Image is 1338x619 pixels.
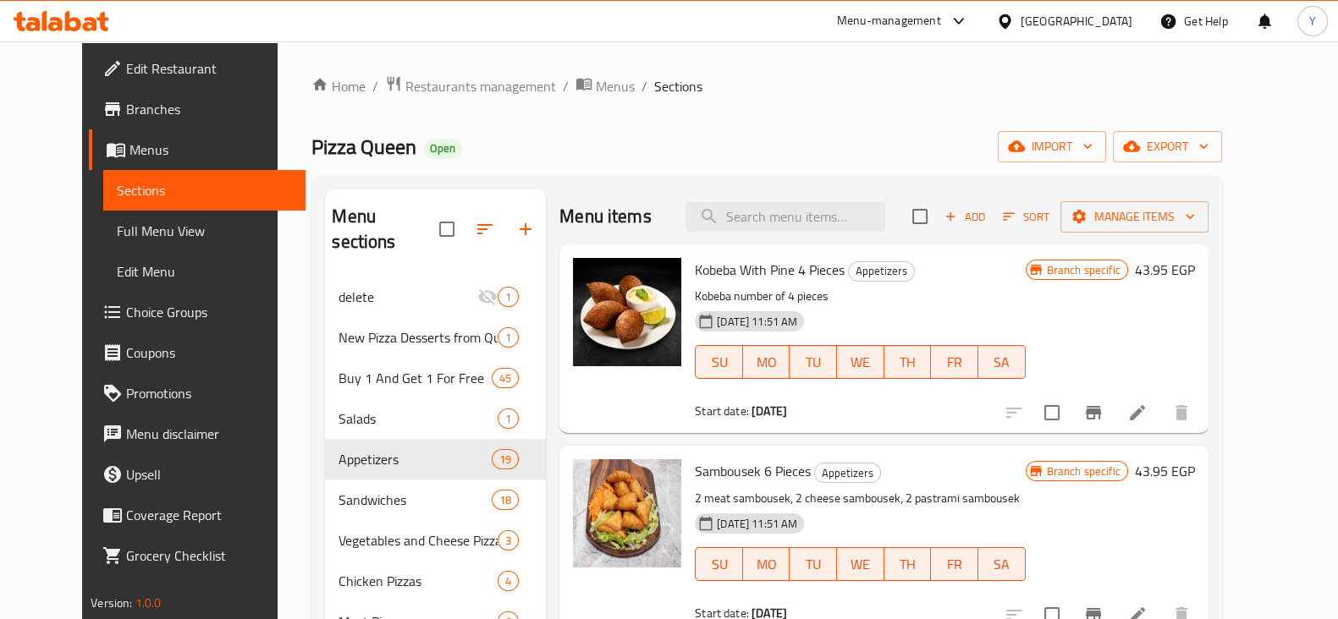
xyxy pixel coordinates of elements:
[117,180,292,200] span: Sections
[339,287,477,307] div: delete
[884,345,932,379] button: TH
[498,330,518,346] span: 1
[492,490,519,510] div: items
[126,505,292,525] span: Coverage Report
[654,76,702,96] span: Sections
[695,458,811,484] span: Sambousek 6 Pieces
[1135,459,1195,483] h6: 43.95 EGP
[710,314,804,330] span: [DATE] 11:51 AM
[596,76,635,96] span: Menus
[985,350,1019,375] span: SA
[126,424,292,444] span: Menu disclaimer
[1040,262,1127,278] span: Branch specific
[429,211,465,247] span: Select all sections
[849,261,914,281] span: Appetizers
[423,141,462,156] span: Open
[339,408,498,429] span: Salads
[938,204,992,230] span: Add item
[103,211,306,251] a: Full Menu View
[493,452,518,468] span: 19
[126,464,292,485] span: Upsell
[103,170,306,211] a: Sections
[686,202,885,232] input: search
[695,547,743,581] button: SU
[103,251,306,292] a: Edit Menu
[750,552,784,577] span: MO
[493,492,518,508] span: 18
[837,11,941,31] div: Menu-management
[695,286,1025,307] p: Kobeba number of 4 pieces
[117,261,292,282] span: Edit Menu
[796,552,830,577] span: TU
[91,592,132,614] span: Version:
[998,131,1106,162] button: import
[695,257,845,282] span: Kobeba With Pine 4 Pieces
[372,76,378,96] li: /
[89,495,306,535] a: Coverage Report
[498,571,519,591] div: items
[750,350,784,375] span: MO
[710,516,804,532] span: [DATE] 11:51 AM
[126,545,292,566] span: Grocery Checklist
[493,370,518,386] span: 45
[1135,258,1195,282] h6: 43.95 EGP
[902,199,938,234] span: Select section
[492,368,519,388] div: items
[884,547,932,581] button: TH
[89,332,306,373] a: Coupons
[931,345,978,379] button: FR
[498,408,519,429] div: items
[126,342,292,363] span: Coupons
[332,204,439,255] h2: Menu sections
[1074,206,1195,227] span: Manage items
[1034,395,1070,430] span: Select to update
[126,58,292,79] span: Edit Restaurant
[695,345,743,379] button: SU
[405,76,556,96] span: Restaurants management
[325,520,546,561] div: Vegetables and Cheese Pizzas3
[126,302,292,322] span: Choice Groups
[89,129,306,170] a: Menus
[339,327,498,348] div: New Pizza Desserts from Queen
[1021,12,1132,30] div: [GEOGRAPHIC_DATA]
[1011,136,1093,157] span: import
[325,561,546,601] div: Chicken Pizzas4
[498,411,518,427] span: 1
[837,547,884,581] button: WE
[1126,136,1209,157] span: export
[89,454,306,495] a: Upsell
[423,139,462,159] div: Open
[563,76,569,96] li: /
[498,573,518,589] span: 4
[743,547,790,581] button: MO
[1127,403,1148,423] a: Edit menu item
[575,75,635,97] a: Menus
[498,533,518,549] span: 3
[325,317,546,358] div: New Pizza Desserts from Queen1
[325,358,546,398] div: Buy 1 And Get 1 For Free45
[752,400,787,422] b: [DATE]
[505,209,546,249] button: Add section
[339,490,492,510] span: Sandwiches
[325,398,546,439] div: Salads1
[837,345,884,379] button: WE
[339,449,492,469] span: Appetizers
[796,350,830,375] span: TU
[938,552,972,577] span: FR
[815,463,880,483] span: Appetizers
[129,140,292,160] span: Menus
[339,368,492,388] div: Buy 1 And Get 1 For Free
[1003,207,1049,227] span: Sort
[126,99,292,119] span: Branches
[938,350,972,375] span: FR
[325,439,546,479] div: Appetizers19
[1060,201,1209,233] button: Manage items
[844,552,878,577] span: WE
[844,350,878,375] span: WE
[938,204,992,230] button: Add
[89,48,306,89] a: Edit Restaurant
[477,287,498,307] svg: Inactive section
[999,204,1054,230] button: Sort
